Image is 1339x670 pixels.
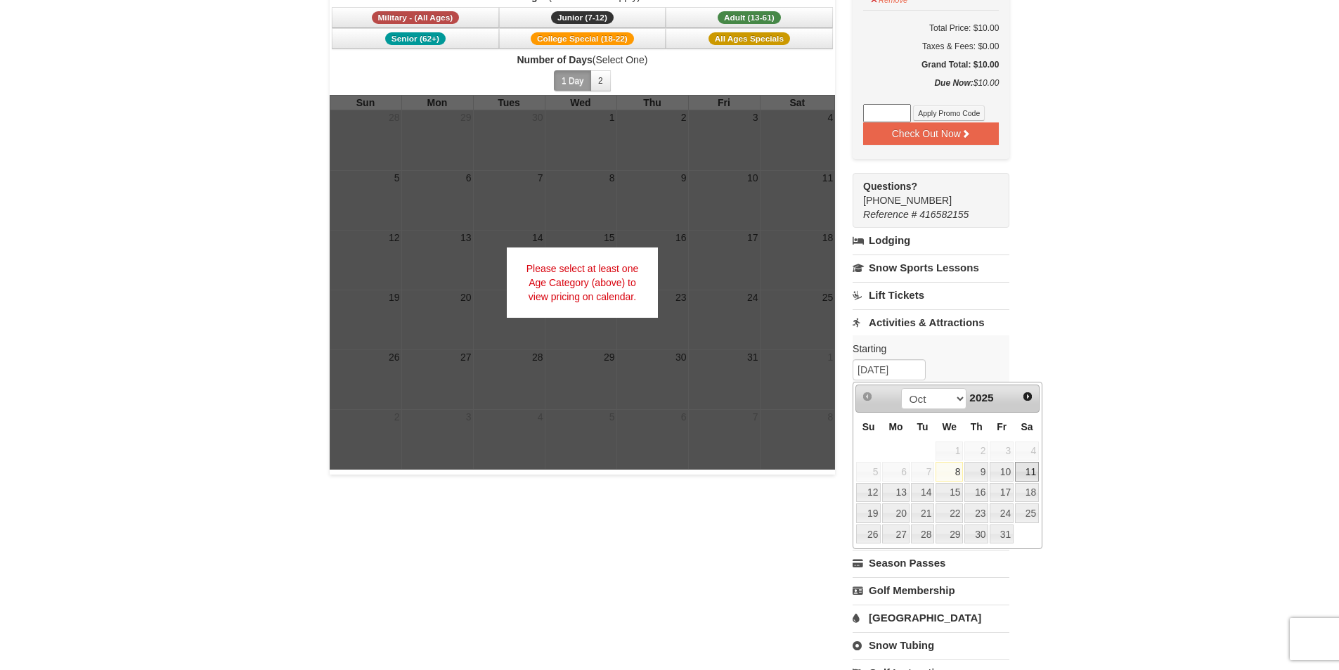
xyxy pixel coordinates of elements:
[919,209,969,220] span: 416582155
[853,342,999,356] label: Starting
[943,421,957,432] span: Wednesday
[853,605,1009,631] a: [GEOGRAPHIC_DATA]
[332,28,499,49] button: Senior (62+)
[332,7,499,28] button: Military - (All Ages)
[964,524,988,544] a: 30
[853,550,1009,576] a: Season Passes
[499,28,666,49] button: College Special (18-22)
[507,247,659,318] div: Please select at least one Age Category (above) to view pricing on calendar.
[858,387,877,406] a: Prev
[913,105,985,121] button: Apply Promo Code
[990,524,1014,544] a: 31
[936,503,963,523] a: 22
[990,503,1014,523] a: 24
[666,7,833,28] button: Adult (13-61)
[863,39,999,53] div: Taxes & Fees: $0.00
[330,53,836,67] label: (Select One)
[882,524,909,544] a: 27
[853,282,1009,308] a: Lift Tickets
[709,32,790,45] span: All Ages Specials
[990,462,1014,482] a: 10
[551,11,614,24] span: Junior (7-12)
[997,421,1007,432] span: Friday
[853,255,1009,281] a: Snow Sports Lessons
[1015,503,1039,523] a: 25
[936,483,963,503] a: 15
[1022,391,1033,402] span: Next
[856,503,881,523] a: 19
[936,524,963,544] a: 29
[853,309,1009,335] a: Activities & Attractions
[971,421,983,432] span: Thursday
[911,462,935,482] span: 7
[964,503,988,523] a: 23
[853,228,1009,253] a: Lodging
[863,181,917,192] strong: Questions?
[990,483,1014,503] a: 17
[862,391,873,402] span: Prev
[372,11,460,24] span: Military - (All Ages)
[863,209,917,220] span: Reference #
[863,179,984,206] span: [PHONE_NUMBER]
[911,503,935,523] a: 21
[554,70,591,91] button: 1 Day
[1015,462,1039,482] a: 11
[936,442,963,461] span: 1
[934,78,973,88] strong: Due Now:
[964,462,988,482] a: 9
[990,442,1014,461] span: 3
[590,70,611,91] button: 2
[666,28,833,49] button: All Ages Specials
[853,632,1009,658] a: Snow Tubing
[882,503,909,523] a: 20
[856,524,881,544] a: 26
[863,21,999,35] h6: Total Price: $10.00
[863,58,999,72] h5: Grand Total: $10.00
[882,462,909,482] span: 6
[1015,483,1039,503] a: 18
[863,76,999,104] div: $10.00
[863,122,999,145] button: Check Out Now
[888,421,903,432] span: Monday
[936,462,963,482] a: 8
[969,392,993,404] span: 2025
[385,32,446,45] span: Senior (62+)
[531,32,634,45] span: College Special (18-22)
[964,442,988,461] span: 2
[856,483,881,503] a: 12
[911,524,935,544] a: 28
[853,577,1009,603] a: Golf Membership
[911,483,935,503] a: 14
[862,421,875,432] span: Sunday
[917,421,928,432] span: Tuesday
[718,11,781,24] span: Adult (13-61)
[499,7,666,28] button: Junior (7-12)
[1018,387,1037,406] a: Next
[964,483,988,503] a: 16
[882,483,909,503] a: 13
[856,462,881,482] span: 5
[517,54,592,65] strong: Number of Days
[1021,421,1033,432] span: Saturday
[1015,442,1039,461] span: 4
